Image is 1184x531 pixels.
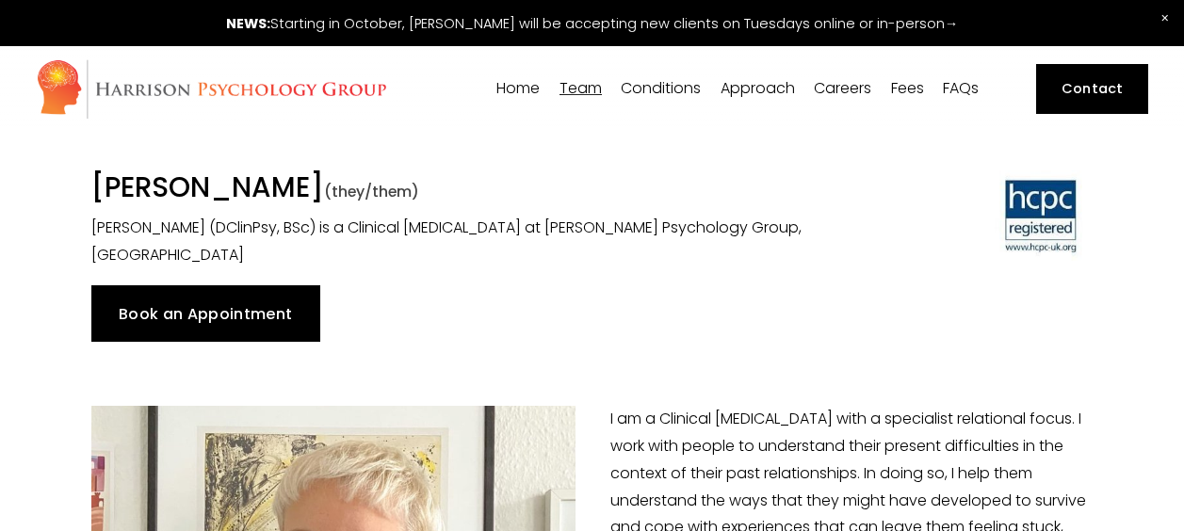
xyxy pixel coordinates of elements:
[721,81,795,96] span: Approach
[91,215,835,269] p: [PERSON_NAME] (DClinPsy, BSc) is a Clinical [MEDICAL_DATA] at [PERSON_NAME] Psychology Group, [GE...
[621,81,701,96] span: Conditions
[496,80,540,98] a: Home
[1036,64,1148,114] a: Contact
[891,80,924,98] a: Fees
[91,285,320,342] a: Book an Appointment
[91,170,835,209] h1: [PERSON_NAME]
[36,58,387,120] img: Harrison Psychology Group
[943,80,979,98] a: FAQs
[560,81,602,96] span: Team
[560,80,602,98] a: folder dropdown
[324,181,419,202] span: (they/them)
[721,80,795,98] a: folder dropdown
[814,80,871,98] a: Careers
[621,80,701,98] a: folder dropdown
